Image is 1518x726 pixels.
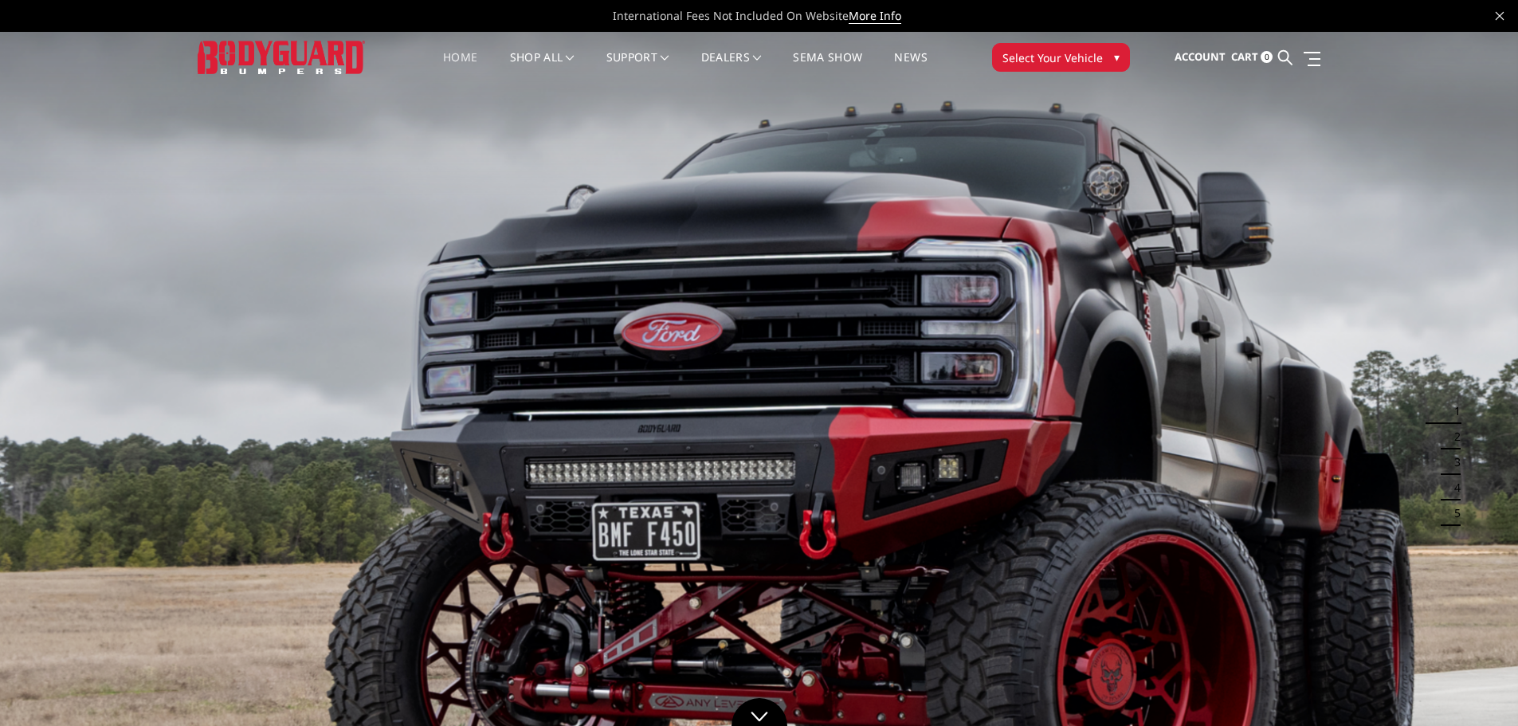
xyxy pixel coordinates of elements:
button: 4 of 5 [1445,475,1461,500]
span: Account [1175,49,1226,64]
a: Cart 0 [1231,36,1273,79]
button: 1 of 5 [1445,398,1461,424]
span: 0 [1261,51,1273,63]
a: News [894,52,927,83]
button: 3 of 5 [1445,449,1461,475]
span: ▾ [1114,49,1120,65]
a: SEMA Show [793,52,862,83]
a: Home [443,52,477,83]
img: BODYGUARD BUMPERS [198,41,365,73]
button: Select Your Vehicle [992,43,1130,72]
a: shop all [510,52,575,83]
span: Select Your Vehicle [1002,49,1103,66]
a: Support [606,52,669,83]
span: Cart [1231,49,1258,64]
button: 2 of 5 [1445,424,1461,449]
a: Dealers [701,52,762,83]
a: Account [1175,36,1226,79]
iframe: Chat Widget [1438,649,1518,726]
a: More Info [849,8,901,24]
a: Click to Down [732,698,787,726]
button: 5 of 5 [1445,500,1461,526]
